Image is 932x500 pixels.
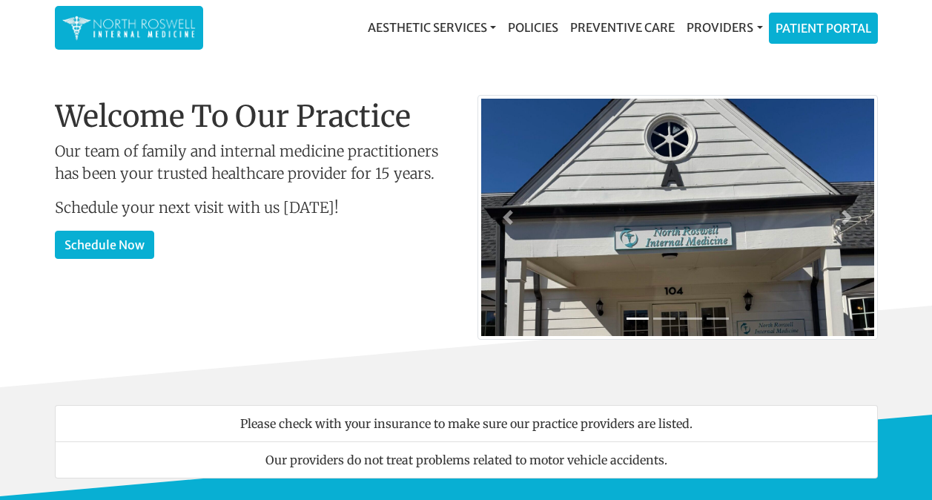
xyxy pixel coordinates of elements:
[55,140,455,185] p: Our team of family and internal medicine practitioners has been your trusted healthcare provider ...
[55,197,455,219] p: Schedule your next visit with us [DATE]!
[770,13,877,43] a: Patient Portal
[55,231,154,259] a: Schedule Now
[55,99,455,134] h1: Welcome To Our Practice
[362,13,502,42] a: Aesthetic Services
[62,13,196,42] img: North Roswell Internal Medicine
[502,13,564,42] a: Policies
[55,441,878,478] li: Our providers do not treat problems related to motor vehicle accidents.
[681,13,768,42] a: Providers
[564,13,681,42] a: Preventive Care
[55,405,878,442] li: Please check with your insurance to make sure our practice providers are listed.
